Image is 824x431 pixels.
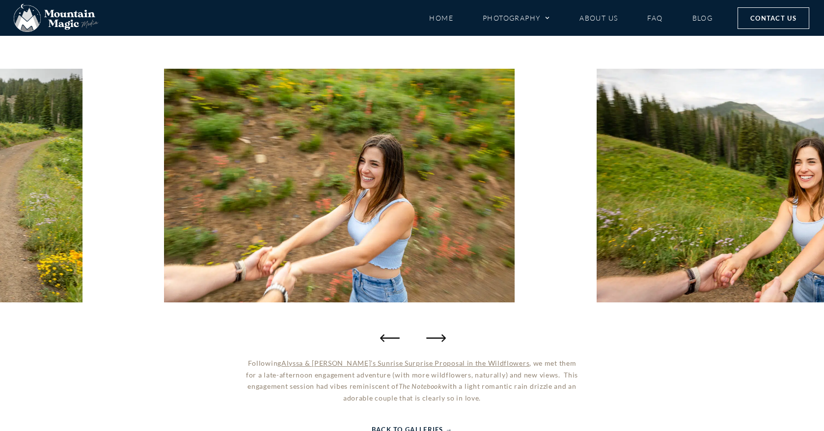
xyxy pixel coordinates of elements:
[14,4,98,32] img: Mountain Magic Media photography logo Crested Butte Photographer
[429,9,453,27] a: Home
[750,13,797,24] span: Contact Us
[429,9,713,27] nav: Menu
[424,328,444,348] div: Next slide
[738,7,809,29] a: Contact Us
[243,357,581,404] p: Following , we met them for a late-afternoon engagement adventure (with more wildflowers, natural...
[647,9,662,27] a: FAQ
[399,382,442,390] em: The Notebook
[483,9,550,27] a: Photography
[692,9,713,27] a: Blog
[380,328,400,348] div: Previous slide
[164,69,515,302] img: Washington Gulch wildflowers engagement session wildflower festival Crested Butte photographer Gu...
[281,359,529,367] a: Alyssa & [PERSON_NAME]’s Sunrise Surprise Proposal in the Wildflowers
[579,9,618,27] a: About Us
[164,69,515,302] div: 25 / 50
